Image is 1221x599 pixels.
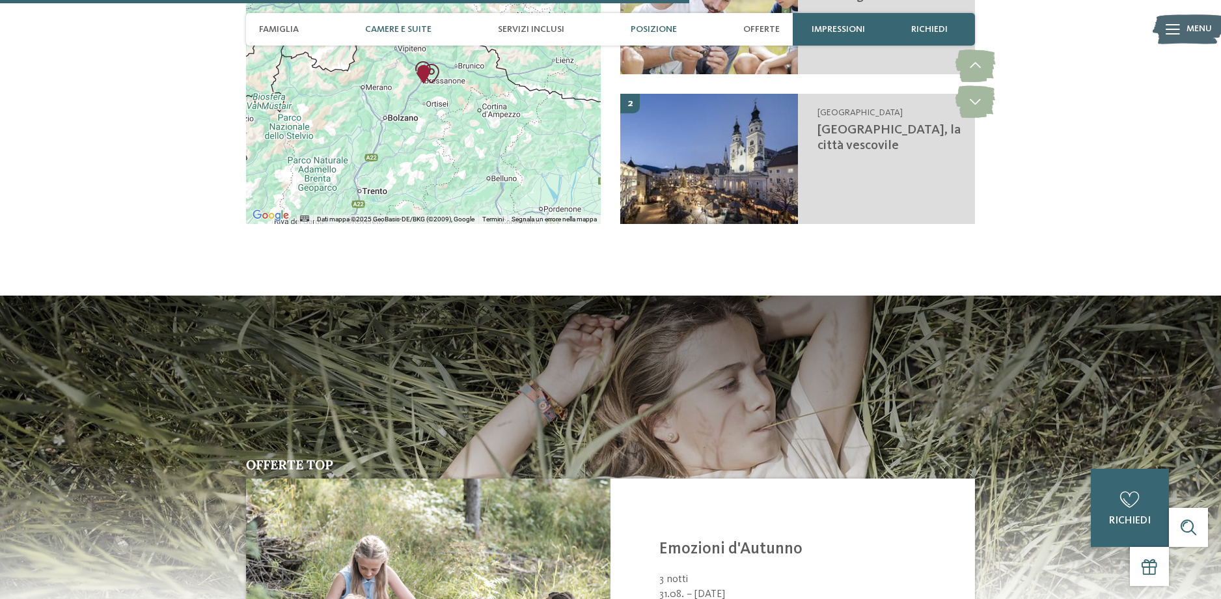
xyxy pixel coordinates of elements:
span: Posizione [631,24,677,35]
img: AKI: tutto quello che un bimbo può desiderare [620,94,798,224]
div: AKI Family Resort PLOSE [414,64,433,84]
a: Visualizza questa zona in Google Maps (in una nuova finestra) [249,207,292,224]
span: Famiglia [259,24,299,35]
button: Scorciatoie da tastiera [300,216,309,221]
span: [GEOGRAPHIC_DATA], la città vescovile [817,124,961,152]
span: Servizi inclusi [498,24,564,35]
span: Offerte [743,24,780,35]
div: Bressanone, la città vescovile [413,61,433,81]
a: richiedi [1091,469,1169,547]
a: Termini (si apre in una nuova scheda) [482,216,504,223]
img: Google [249,207,292,224]
span: richiedi [911,24,948,35]
span: Dati mappa ©2025 GeoBasis-DE/BKG (©2009), Google [317,216,474,223]
a: Segnala un errore nella mappa [512,216,597,223]
div: La Plose, la montagna per le famiglie [422,64,441,83]
span: Camere e Suite [365,24,432,35]
span: richiedi [1109,516,1151,526]
span: 3 notti [659,574,688,585]
span: [GEOGRAPHIC_DATA] [817,108,903,117]
a: Emozioni d'Autunno [659,541,803,557]
span: 2 [627,96,633,111]
span: Offerte top [246,456,333,473]
span: Impressioni [812,24,865,35]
